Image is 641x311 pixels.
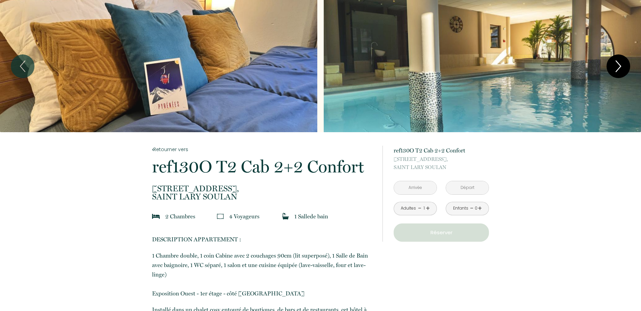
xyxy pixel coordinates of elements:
[152,185,374,201] p: SAINT LARY SOULAN
[152,251,374,298] p: 1 Chambre double, 1 coin Cabine avec 2 couchages 90cm (lit superposé), 1 Salle de Bain avec baign...
[394,155,489,171] p: SAINT LARY SOULAN
[422,205,426,212] div: 1
[394,223,489,242] button: Réserver
[257,213,260,220] span: s
[607,54,630,78] button: Next
[394,146,489,155] p: ref130O T2 Cab 2+2 Confort
[11,54,34,78] button: Previous
[426,203,430,214] a: +
[152,158,374,175] p: ref130O T2 Cab 2+2 Confort
[401,205,416,212] div: Adultes
[418,203,422,214] a: -
[394,181,437,194] input: Arrivée
[470,203,474,214] a: -
[474,205,478,212] div: 0
[394,155,489,163] span: [STREET_ADDRESS],
[478,203,482,214] a: +
[229,212,260,221] p: 4 Voyageur
[453,205,468,212] div: Enfants
[193,213,195,220] span: s
[152,146,374,153] a: Retourner vers
[446,181,489,194] input: Départ
[165,212,195,221] p: 2 Chambre
[396,229,487,237] p: Réserver
[217,213,224,220] img: guests
[152,235,374,244] p: DESCRIPTION APPARTEMENT :
[294,212,328,221] p: 1 Salle de bain
[152,185,374,193] span: [STREET_ADDRESS],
